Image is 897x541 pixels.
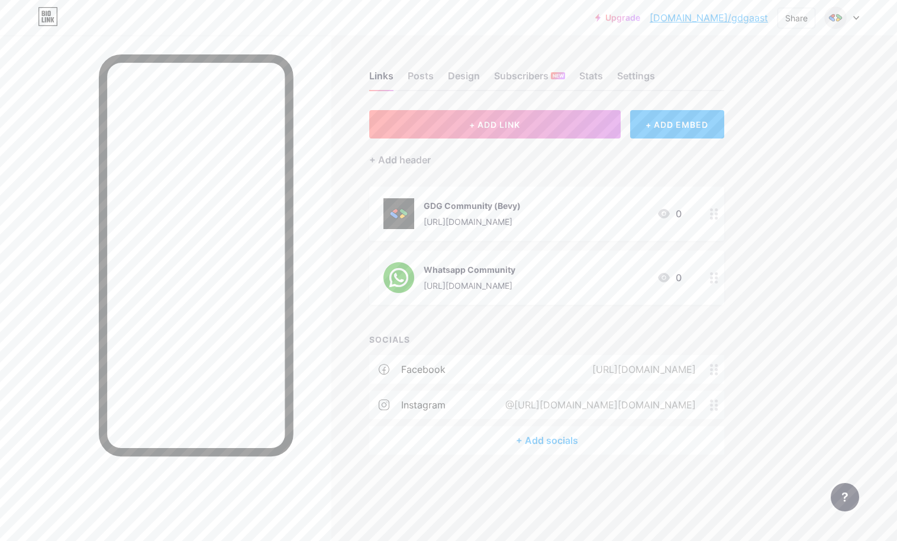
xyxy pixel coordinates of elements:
a: Upgrade [595,13,640,22]
img: GDG Community (Bevy) [383,198,414,229]
span: NEW [553,72,564,79]
div: 0 [657,207,682,221]
div: 0 [657,270,682,285]
div: Subscribers [494,69,565,90]
div: Links [369,69,393,90]
img: Whatsapp Community [383,262,414,293]
button: + ADD LINK [369,110,621,139]
div: Posts [408,69,434,90]
div: [URL][DOMAIN_NAME] [424,279,515,292]
div: + Add header [369,153,431,167]
div: Whatsapp Community [424,263,515,276]
div: @[URL][DOMAIN_NAME][DOMAIN_NAME] [486,398,710,412]
div: instagram [401,398,446,412]
img: gdgaast [824,7,847,29]
div: Share [785,12,808,24]
div: Settings [617,69,655,90]
div: + Add socials [369,426,724,455]
div: SOCIALS [369,333,724,346]
div: facebook [401,362,446,376]
div: + ADD EMBED [630,110,724,139]
div: Stats [579,69,603,90]
div: [URL][DOMAIN_NAME] [424,215,521,228]
span: + ADD LINK [469,120,520,130]
div: GDG Community (Bevy) [424,199,521,212]
a: [DOMAIN_NAME]/gdgaast [650,11,768,25]
div: [URL][DOMAIN_NAME] [573,362,710,376]
div: Design [448,69,480,90]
